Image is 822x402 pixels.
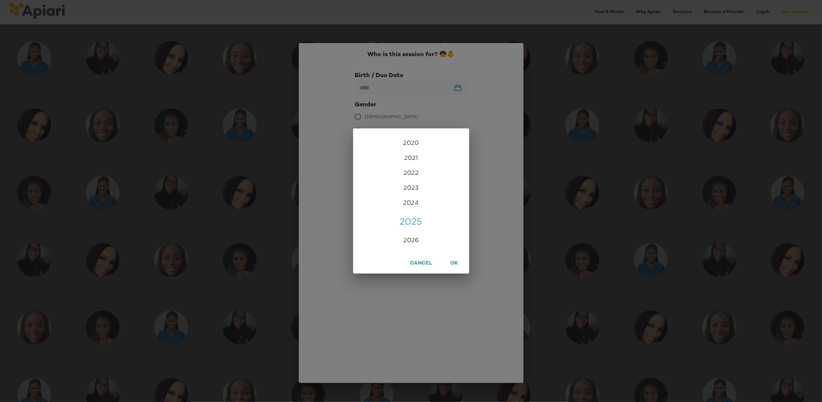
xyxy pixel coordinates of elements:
[353,214,469,229] div: 2025
[353,180,469,195] div: 2023
[449,259,459,268] span: OK
[404,257,439,271] button: Cancel
[353,232,469,247] div: 2026
[353,165,469,180] div: 2022
[353,150,469,165] div: 2021
[442,257,466,271] button: OK
[410,259,433,268] span: Cancel
[353,195,469,210] div: 2024
[353,135,469,150] div: 2020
